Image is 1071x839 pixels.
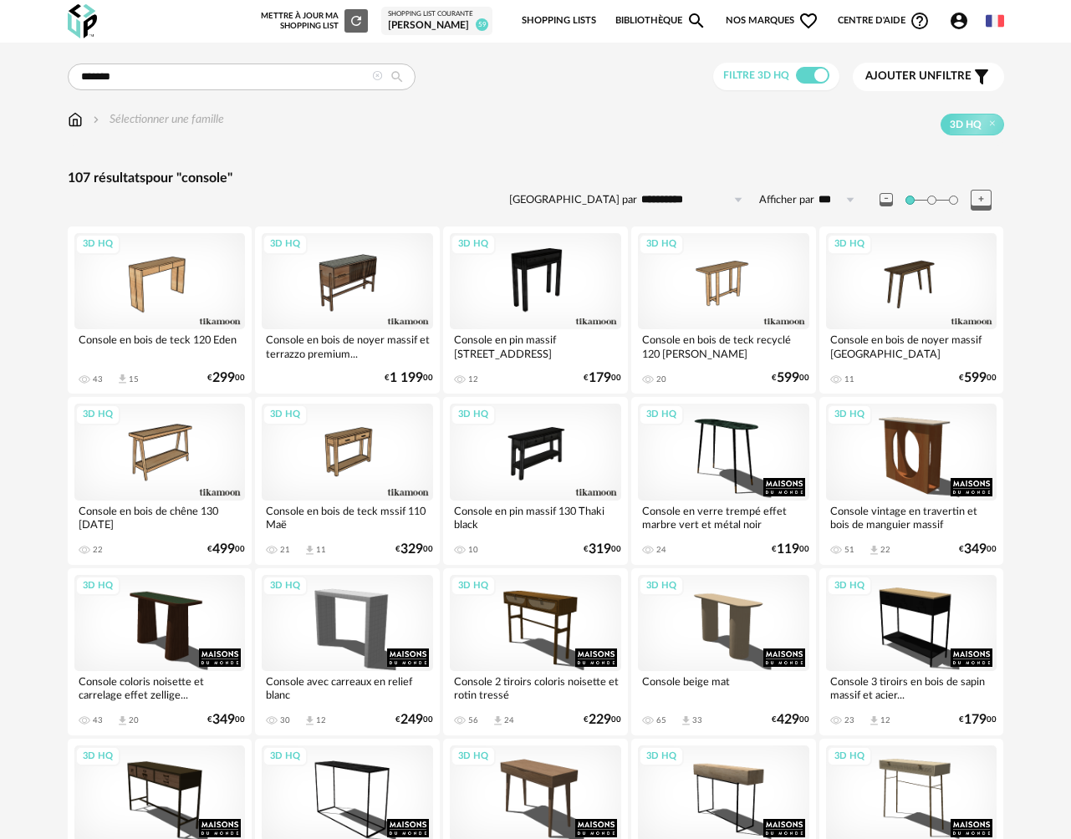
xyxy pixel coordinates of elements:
a: 3D HQ Console en pin massif 130 Thaki black 10 €31900 [443,397,628,564]
span: 599 [964,373,987,384]
div: 43 [93,715,103,725]
img: OXP [68,4,97,38]
span: Download icon [116,714,129,727]
div: 11 [316,545,326,555]
div: 22 [93,545,103,555]
div: 22 [880,545,890,555]
div: 21 [280,545,290,555]
div: 3D HQ [639,234,684,255]
div: 20 [129,715,139,725]
img: svg+xml;base64,PHN2ZyB3aWR0aD0iMTYiIGhlaWdodD0iMTYiIHZpZXdCb3g9IjAgMCAxNiAxNiIgZmlsbD0ibm9uZSIgeG... [89,111,103,128]
div: 3D HQ [451,234,496,255]
div: 3D HQ [827,234,872,255]
div: 12 [316,715,326,725]
div: 3D HQ [263,576,308,597]
div: 3D HQ [451,404,496,425]
div: € 00 [959,544,997,555]
a: Shopping Lists [522,3,596,38]
div: € 00 [207,373,245,384]
a: 3D HQ Console beige mat 65 Download icon 33 €42900 [631,568,816,735]
div: € 00 [395,714,433,725]
span: Download icon [303,544,316,557]
div: Console en verre trempé effet marbre vert et métal noir [638,501,809,534]
a: 3D HQ Console en verre trempé effet marbre vert et métal noir 24 €11900 [631,397,816,564]
div: 11 [844,374,854,384]
a: 3D HQ Console en bois de teck recyclé 120 [PERSON_NAME] 20 €59900 [631,226,816,394]
span: 229 [589,714,611,725]
div: Console en pin massif [STREET_ADDRESS] [450,329,621,363]
span: pour "console" [145,171,232,185]
a: 3D HQ Console vintage en travertin et bois de manguier massif 51 Download icon 22 €34900 [819,397,1004,564]
span: 59 [476,18,488,31]
span: Ajouter un [865,70,936,82]
div: Console en pin massif 130 Thaki black [450,501,621,534]
div: 24 [656,545,666,555]
a: 3D HQ Console en pin massif [STREET_ADDRESS] 12 €17900 [443,226,628,394]
div: Sélectionner une famille [89,111,224,128]
div: 33 [692,715,702,725]
span: filtre [865,69,972,84]
div: 107 résultats [68,170,1004,187]
span: Refresh icon [349,17,364,25]
div: 3D HQ [639,746,684,767]
a: BibliothèqueMagnify icon [615,3,707,38]
span: Centre d'aideHelp Circle Outline icon [838,11,931,31]
div: Console en bois de teck recyclé 120 [PERSON_NAME] [638,329,809,363]
span: Download icon [303,714,316,727]
div: € 00 [207,544,245,555]
div: 3D HQ [827,576,872,597]
div: 3D HQ [263,234,308,255]
label: [GEOGRAPHIC_DATA] par [509,193,637,207]
span: 429 [777,714,799,725]
a: 3D HQ Console avec carreaux en relief blanc 30 Download icon 12 €24900 [255,568,440,735]
div: Console 3 tiroirs en bois de sapin massif et acier... [826,671,997,704]
div: Console en bois de noyer massif et terrazzo premium... [262,329,433,363]
span: 299 [212,373,235,384]
div: € 00 [772,714,809,725]
span: Download icon [116,373,129,385]
div: 12 [468,374,478,384]
img: fr [986,12,1004,30]
div: 23 [844,715,854,725]
a: 3D HQ Console 2 tiroirs coloris noisette et rotin tressé 56 Download icon 24 €22900 [443,568,628,735]
span: 119 [777,544,799,555]
div: Shopping List courante [388,10,486,18]
span: Download icon [492,714,504,727]
img: svg+xml;base64,PHN2ZyB3aWR0aD0iMTYiIGhlaWdodD0iMTciIHZpZXdCb3g9IjAgMCAxNiAxNyIgZmlsbD0ibm9uZSIgeG... [68,111,83,128]
span: 349 [964,544,987,555]
div: Console en bois de teck mssif 110 Maë [262,501,433,534]
div: 3D HQ [451,746,496,767]
div: Console coloris noisette et carrelage effet zellige... [74,671,246,704]
div: 3D HQ [263,746,308,767]
span: Heart Outline icon [798,11,819,31]
div: Console en bois de teck 120 Eden [74,329,246,363]
a: 3D HQ Console en bois de teck mssif 110 Maë 21 Download icon 11 €32900 [255,397,440,564]
span: 179 [964,714,987,725]
span: Download icon [868,714,880,727]
div: € 00 [772,544,809,555]
span: 319 [589,544,611,555]
div: Mettre à jour ma Shopping List [261,9,368,33]
span: Account Circle icon [949,11,977,31]
div: 3D HQ [451,576,496,597]
label: Afficher par [759,193,814,207]
a: 3D HQ Console en bois de noyer massif et terrazzo premium... €1 19900 [255,226,440,394]
div: [PERSON_NAME] [388,19,486,33]
div: € 00 [395,544,433,555]
div: 65 [656,715,666,725]
span: Download icon [868,544,880,557]
div: 3D HQ [75,576,120,597]
div: € 00 [584,544,621,555]
div: 3D HQ [827,404,872,425]
span: Filtre 3D HQ [723,70,789,80]
span: 499 [212,544,235,555]
div: Console en bois de noyer massif [GEOGRAPHIC_DATA] [826,329,997,363]
span: 599 [777,373,799,384]
span: Download icon [680,714,692,727]
div: 10 [468,545,478,555]
div: 56 [468,715,478,725]
div: 15 [129,374,139,384]
div: Console en bois de chêne 130 [DATE] [74,501,246,534]
div: 3D HQ [639,576,684,597]
div: 30 [280,715,290,725]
